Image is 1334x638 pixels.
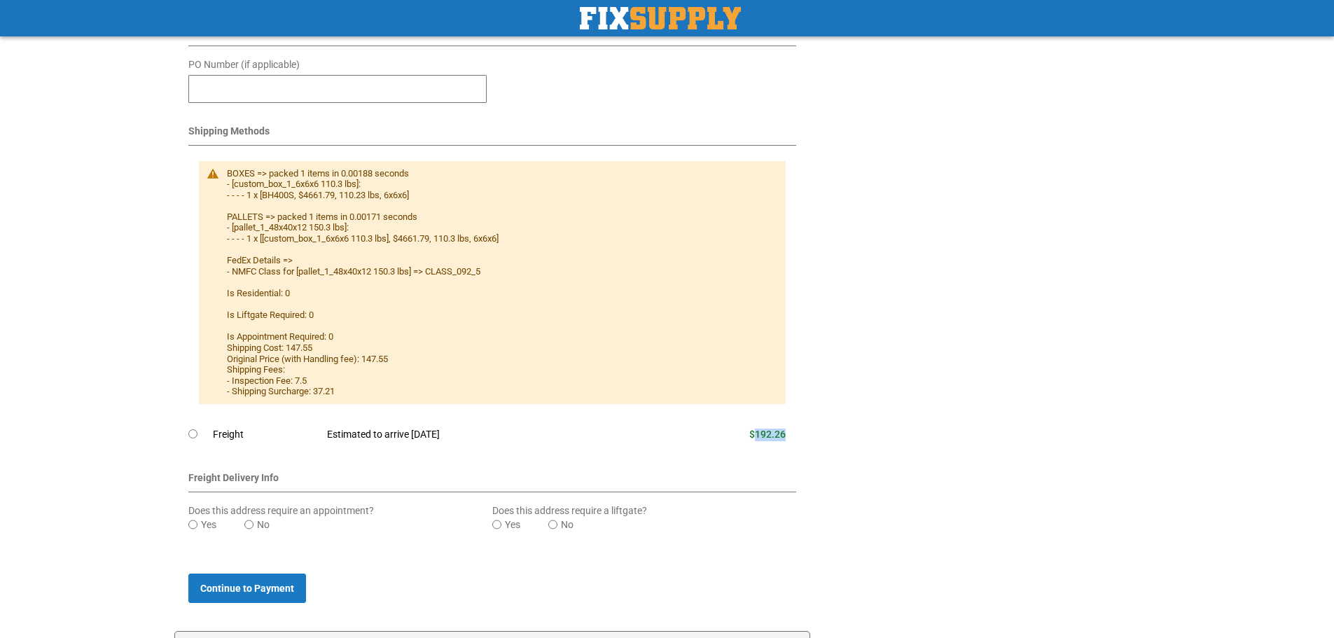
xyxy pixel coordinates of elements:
label: Yes [201,518,216,532]
img: Fix Industrial Supply [580,7,741,29]
a: store logo [580,7,741,29]
div: BOXES => packed 1 items in 0.00188 seconds - [custom_box_1_6x6x6 110.3 lbs]: - - - - 1 x [BH400S,... [227,168,772,397]
span: Continue to Payment [200,583,294,594]
label: No [257,518,270,532]
td: Estimated to arrive [DATE] [317,419,653,450]
button: Continue to Payment [188,574,306,603]
label: No [561,518,574,532]
div: Freight Delivery Info [188,471,797,492]
span: $192.26 [749,429,786,440]
span: Does this address require a liftgate? [492,505,647,516]
div: Shipping Methods [188,124,797,146]
label: Yes [505,518,520,532]
td: Freight [213,419,317,450]
span: PO Number (if applicable) [188,59,300,70]
span: Does this address require an appointment? [188,505,374,516]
